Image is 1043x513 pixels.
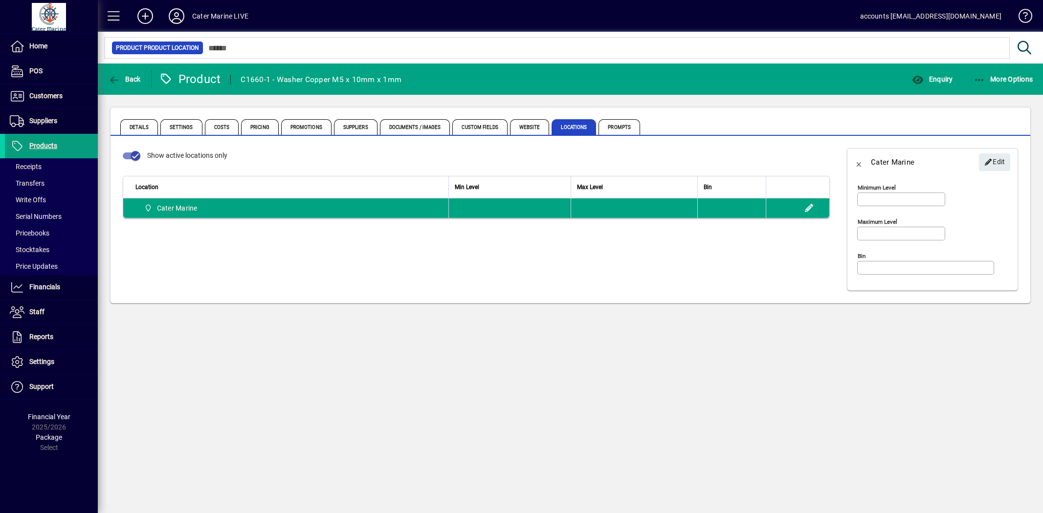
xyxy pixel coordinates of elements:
button: Edit [801,200,817,216]
a: Customers [5,84,98,108]
span: Enquiry [912,75,953,83]
span: Home [29,42,47,50]
span: Documents / Images [380,119,450,135]
a: Knowledge Base [1011,2,1031,34]
span: Financial Year [28,413,70,421]
a: Receipts [5,158,98,175]
button: More Options [971,70,1036,88]
button: Edit [979,153,1010,171]
span: Settings [160,119,202,135]
span: Bin [704,182,712,192]
span: Receipts [10,163,42,171]
button: Back [106,70,143,88]
span: Products [29,142,57,150]
button: Add [130,7,161,25]
div: Cater Marine LIVE [192,8,248,24]
div: Product [159,71,221,87]
span: Cater Marine [140,202,201,214]
a: Financials [5,275,98,299]
app-page-header-button: Back [98,70,152,88]
span: Staff [29,308,44,316]
a: Home [5,34,98,59]
button: Back [847,150,871,174]
span: Promotions [281,119,332,135]
span: Prompts [599,119,640,135]
a: Reports [5,325,98,349]
mat-label: Minimum level [858,184,896,191]
span: POS [29,67,43,75]
span: Website [510,119,550,135]
span: More Options [974,75,1033,83]
div: C1660-1 - Washer Copper M5 x 10mm x 1mm [241,72,401,87]
a: Price Updates [5,258,98,275]
span: Settings [29,358,54,365]
span: Write Offs [10,196,46,204]
a: POS [5,59,98,84]
div: accounts [EMAIL_ADDRESS][DOMAIN_NAME] [860,8,1001,24]
span: Financials [29,283,60,291]
span: Max Level [577,182,603,192]
span: Min Level [455,182,479,192]
a: Staff [5,300,98,324]
a: Suppliers [5,109,98,133]
a: Support [5,375,98,399]
a: Settings [5,350,98,374]
span: Transfers [10,179,44,187]
span: Custom Fields [452,119,507,135]
span: Back [108,75,141,83]
a: Serial Numbers [5,208,98,225]
span: Support [29,383,54,390]
span: Suppliers [334,119,377,135]
span: Cater Marine [157,203,198,213]
span: Show active locations only [147,151,227,159]
span: Reports [29,333,53,341]
span: Suppliers [29,117,57,125]
a: Transfers [5,175,98,192]
span: Costs [205,119,239,135]
span: Pricebooks [10,229,49,237]
a: Write Offs [5,192,98,208]
span: Product Product Location [116,43,199,53]
span: Details [120,119,158,135]
a: Stocktakes [5,241,98,258]
span: Price Updates [10,262,58,270]
mat-label: Bin [858,253,865,259]
button: Enquiry [910,70,955,88]
a: Pricebooks [5,225,98,241]
span: Serial Numbers [10,213,62,220]
span: Edit [984,154,1005,170]
button: Profile [161,7,192,25]
mat-label: Maximum level [858,218,897,225]
span: Locations [552,119,596,135]
span: Pricing [241,119,279,135]
div: Cater Marine [871,154,914,170]
span: Stocktakes [10,246,49,254]
span: Package [36,433,62,441]
span: Customers [29,92,63,100]
span: Location [135,182,158,192]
